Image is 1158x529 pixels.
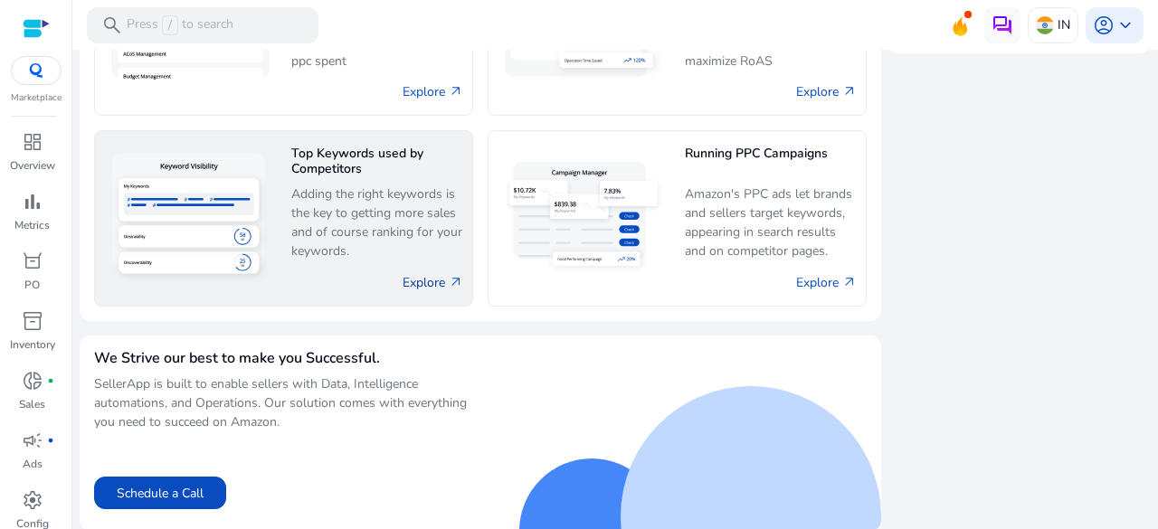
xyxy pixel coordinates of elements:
a: Explore [796,273,857,292]
p: Inventory [10,336,55,353]
button: Schedule a Call [94,477,226,509]
span: / [162,15,178,35]
p: Ads [23,456,43,472]
p: IN [1058,9,1070,41]
span: search [101,14,123,36]
p: SellerApp is built to enable sellers with Data, Intelligence automations, and Operations. Our sol... [94,374,480,431]
img: in.svg [1036,16,1054,34]
img: QC-logo.svg [20,63,52,78]
p: Press to search [127,15,233,35]
p: Adding the right keywords is the key to getting more sales and of course ranking for your keywords. [291,184,464,261]
p: Metrics [14,217,50,233]
h5: Running PPC Campaigns [685,146,858,178]
h4: We Strive our best to make you Successful. [94,350,480,367]
img: Top Keywords used by Competitors [104,146,277,291]
span: arrow_outward [449,84,463,99]
a: Explore [403,82,463,101]
span: arrow_outward [449,275,463,289]
span: arrow_outward [842,84,857,99]
span: arrow_outward [842,275,857,289]
a: Explore [796,82,857,101]
p: Sales [19,396,45,412]
span: account_circle [1093,14,1115,36]
span: fiber_manual_record [47,377,54,384]
a: Explore [403,273,463,292]
span: settings [22,489,43,511]
p: PO [24,277,40,293]
p: Amazon's PPC ads let brands and sellers target keywords, appearing in search results and on compe... [685,184,858,261]
span: inventory_2 [22,310,43,332]
span: donut_small [22,370,43,392]
span: orders [22,250,43,272]
img: Running PPC Campaigns [498,155,670,282]
span: bar_chart [22,191,43,213]
h5: Top Keywords used by Competitors [291,146,464,178]
span: dashboard [22,131,43,153]
span: keyboard_arrow_down [1115,14,1136,36]
p: Overview [10,157,55,174]
span: campaign [22,430,43,451]
p: Marketplace [11,91,62,105]
span: fiber_manual_record [47,437,54,444]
